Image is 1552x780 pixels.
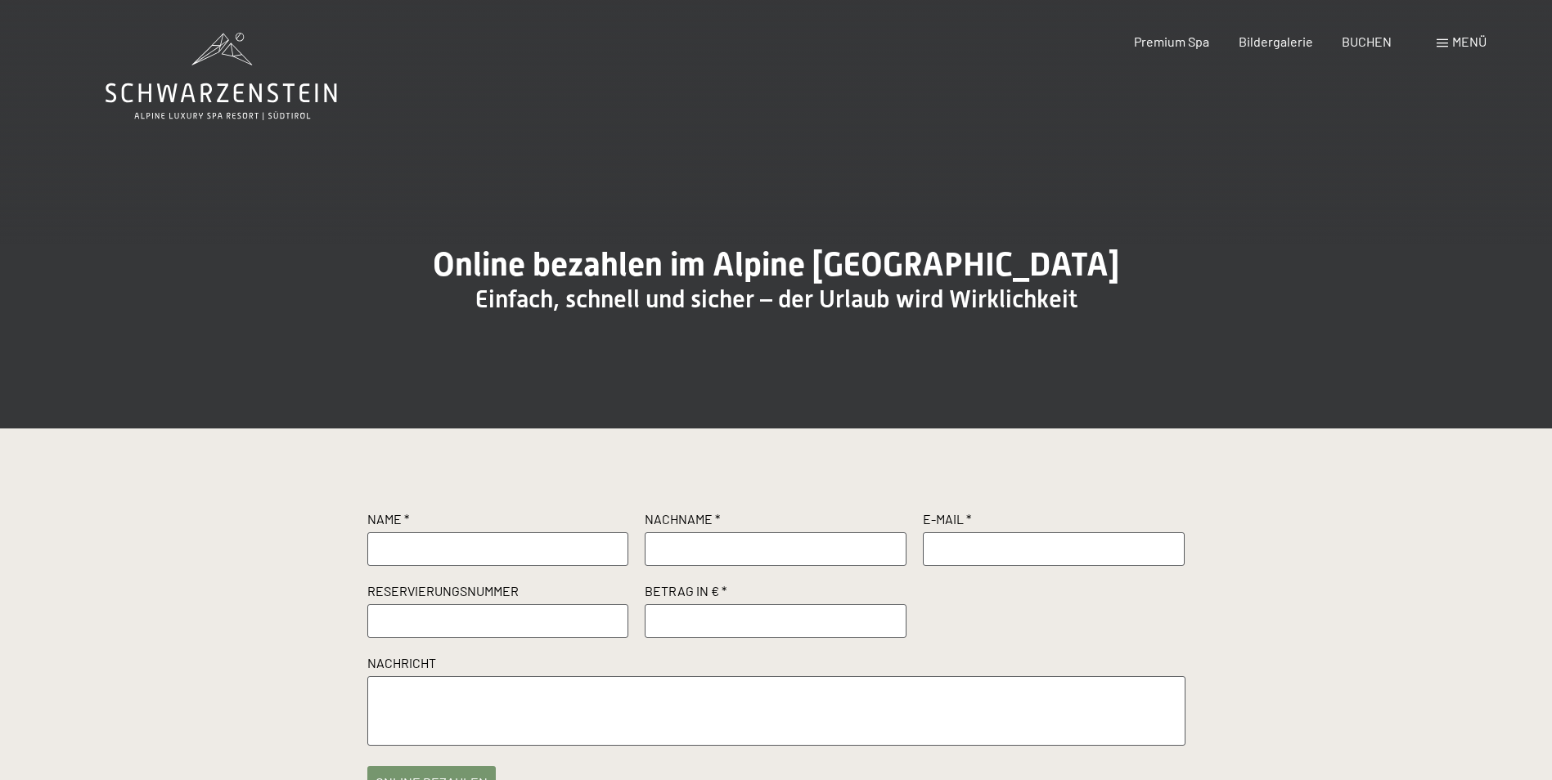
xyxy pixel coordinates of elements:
[645,582,906,604] label: Betrag in € *
[645,510,906,532] label: Nachname *
[433,245,1119,284] span: Online bezahlen im Alpine [GEOGRAPHIC_DATA]
[475,285,1077,313] span: Einfach, schnell und sicher – der Urlaub wird Wirklichkeit
[367,654,1185,676] label: Nachricht
[1134,34,1209,49] a: Premium Spa
[1239,34,1313,49] a: Bildergalerie
[1342,34,1392,49] a: BUCHEN
[367,510,629,532] label: Name *
[923,510,1185,532] label: E-Mail *
[367,582,629,604] label: Reservierungsnummer
[1452,34,1487,49] span: Menü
